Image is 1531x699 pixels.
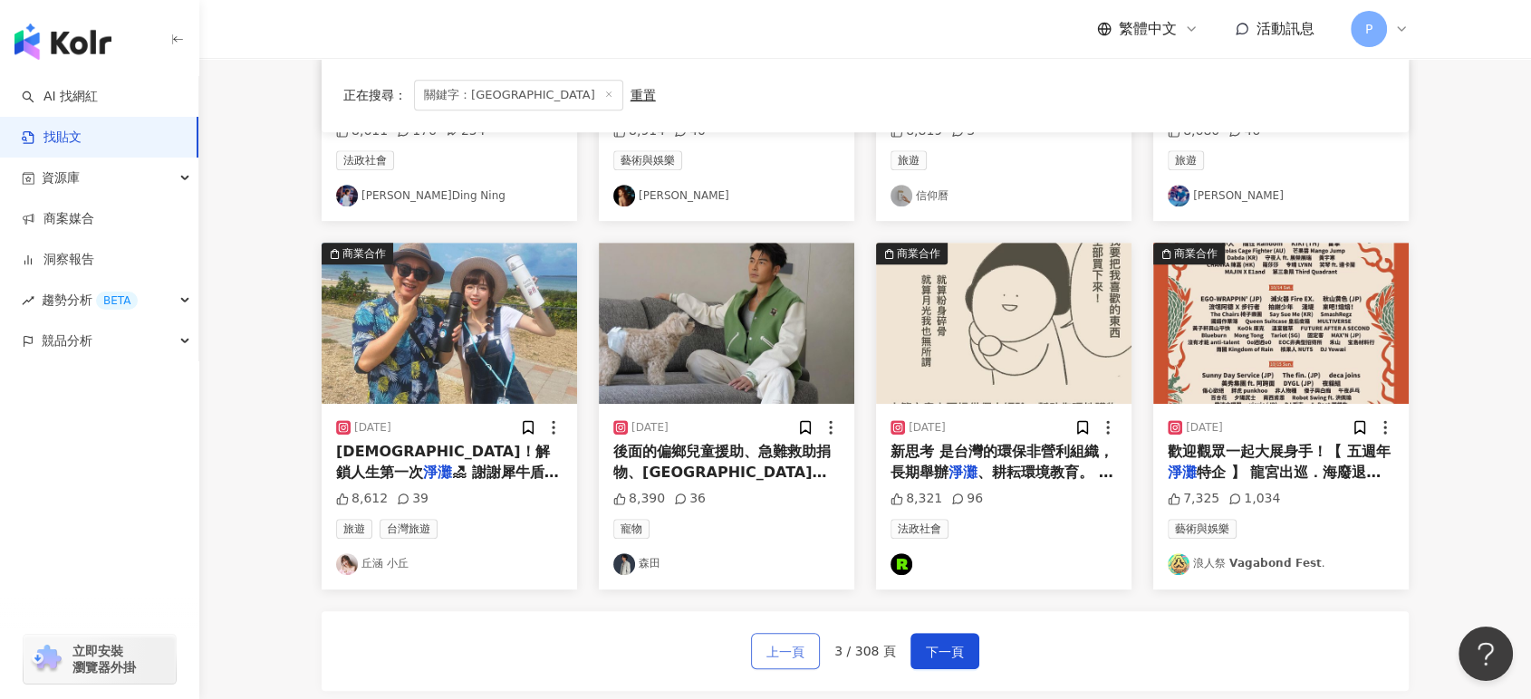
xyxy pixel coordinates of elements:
[1168,464,1197,481] mark: 淨灘
[343,88,407,102] span: 正在搜尋 ：
[1153,243,1409,404] div: post-image商業合作
[380,519,438,539] span: 台灣旅遊
[599,243,854,404] img: post-image
[42,321,92,361] span: 競品分析
[751,633,820,669] button: 上一頁
[910,633,979,669] button: 下一頁
[336,464,559,602] span: 🏖 謝謝犀牛盾舉辦這麼有意義的活動 雖然那天墾丁的太陽真的沒在客氣 但為了地球、為了海洋、為了自己⋯ 大家還是一起不畏烈日的撿了512公斤的廢棄物！ 真的好感動，能和大家一起犀手
[1168,464,1381,501] span: 特企 】 龍宮出巡．海廢退散 🏮
[951,490,983,508] div: 96
[1168,553,1394,575] a: KOL Avatar浪人祭 𝗩𝗮𝗴𝗮𝗯𝗼𝗻𝗱 𝗙𝗲𝘀𝘁.
[613,490,665,508] div: 8,390
[948,464,977,481] mark: 淨灘
[1365,19,1372,39] span: P
[342,244,386,263] div: 商業合作
[354,420,391,436] div: [DATE]
[14,24,111,60] img: logo
[1228,490,1280,508] div: 1,034
[336,490,388,508] div: 8,612
[909,420,946,436] div: [DATE]
[397,490,428,508] div: 39
[891,553,912,575] img: KOL Avatar
[926,641,964,663] span: 下一頁
[414,80,623,110] span: 關鍵字：[GEOGRAPHIC_DATA]
[1168,519,1237,539] span: 藝術與娛樂
[1168,185,1394,206] a: KOL Avatar[PERSON_NAME]
[22,88,98,106] a: searchAI 找網紅
[766,641,804,663] span: 上一頁
[613,553,840,575] a: KOL Avatar森田
[24,635,176,684] a: chrome extension立即安裝 瀏覽器外掛
[613,185,840,206] a: KOL Avatar[PERSON_NAME]
[336,553,358,575] img: KOL Avatar
[72,643,136,675] span: 立即安裝 瀏覽器外掛
[1257,20,1314,37] span: 活動訊息
[876,243,1131,404] img: post-image
[42,280,138,321] span: 趨勢分析
[336,553,563,575] a: KOL Avatar丘涵 小丘
[613,553,635,575] img: KOL Avatar
[891,553,1117,575] a: KOL Avatar
[22,294,34,307] span: rise
[1168,490,1219,508] div: 7,325
[336,150,394,170] span: 法政社會
[322,243,577,404] img: post-image
[22,251,94,269] a: 洞察報告
[876,243,1131,404] div: post-image商業合作
[891,185,1117,206] a: KOL Avatar信仰曆
[613,150,682,170] span: 藝術與娛樂
[891,519,948,539] span: 法政社會
[22,210,94,228] a: 商案媒合
[891,490,942,508] div: 8,321
[1153,243,1409,404] img: post-image
[613,443,831,480] span: 後面的偏鄉兒童援助、急難救助捐物、[GEOGRAPHIC_DATA]
[891,464,1117,501] span: 、耕耘環境教育。 🪷今年雙11
[891,150,927,170] span: 旅遊
[1119,19,1177,39] span: 繁體中文
[322,243,577,404] div: post-image商業合作
[631,420,669,436] div: [DATE]
[336,185,358,206] img: KOL Avatar
[1186,420,1223,436] div: [DATE]
[336,185,563,206] a: KOL Avatar[PERSON_NAME]Ding Ning
[423,464,452,481] mark: 淨灘
[1168,553,1189,575] img: KOL Avatar
[1168,150,1204,170] span: 旅遊
[613,185,635,206] img: KOL Avatar
[22,129,82,147] a: 找貼文
[891,185,912,206] img: KOL Avatar
[613,519,650,539] span: 寵物
[336,519,372,539] span: 旅遊
[897,244,940,263] div: 商業合作
[891,443,1113,480] span: 新思考 是台灣的環保非營利組織，長期舉辦
[336,443,549,480] span: [DEMOGRAPHIC_DATA]！解鎖人生第一次
[834,644,896,658] span: 3 / 308 頁
[674,490,706,508] div: 36
[29,645,64,674] img: chrome extension
[1459,627,1513,681] iframe: Help Scout Beacon - Open
[42,158,80,198] span: 資源庫
[1174,244,1218,263] div: 商業合作
[1168,443,1391,460] span: 歡迎觀眾一起大展身手！ ​​ 【 五週年
[631,88,656,102] div: 重置
[1168,185,1189,206] img: KOL Avatar
[96,292,138,310] div: BETA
